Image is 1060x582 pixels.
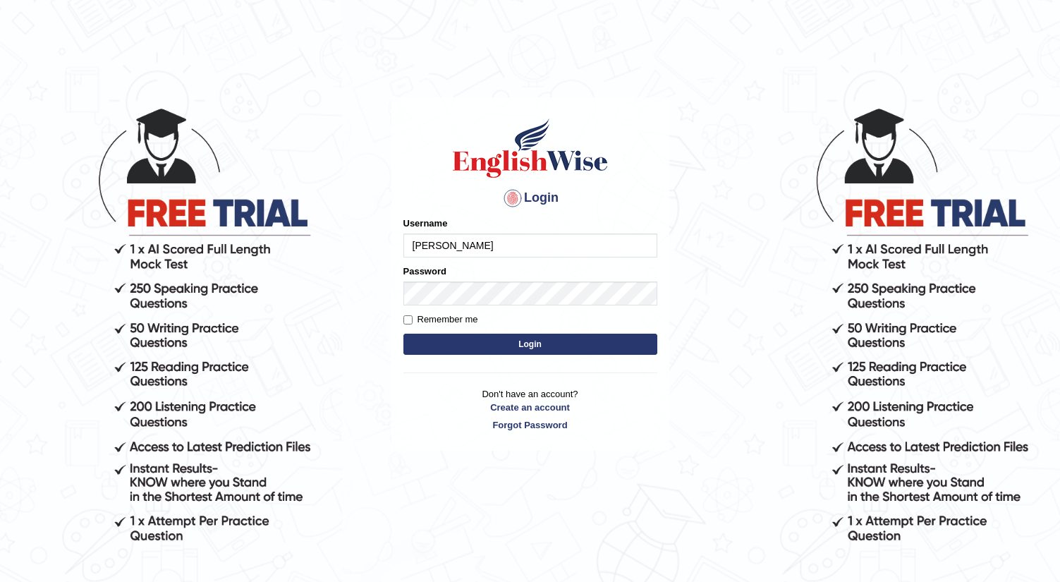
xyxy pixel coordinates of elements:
[403,265,446,278] label: Password
[450,116,611,180] img: Logo of English Wise sign in for intelligent practice with AI
[403,334,657,355] button: Login
[403,387,657,431] p: Don't have an account?
[403,401,657,414] a: Create an account
[403,315,413,325] input: Remember me
[403,418,657,432] a: Forgot Password
[403,313,478,327] label: Remember me
[403,187,657,210] h4: Login
[403,217,448,230] label: Username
